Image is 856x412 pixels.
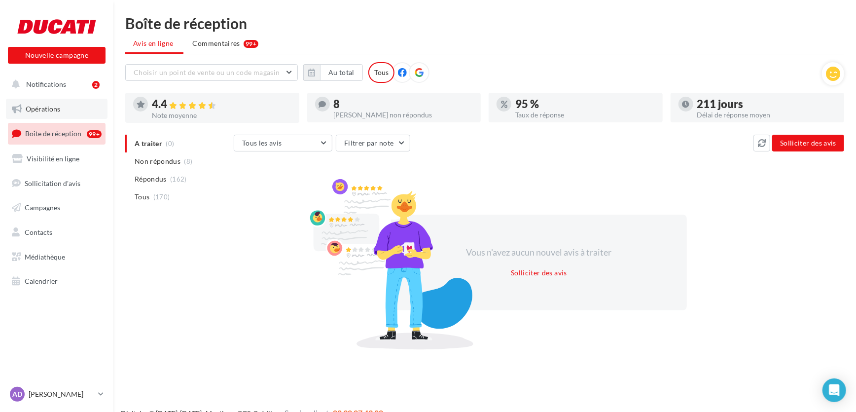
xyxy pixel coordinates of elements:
[234,135,332,151] button: Tous les avis
[152,112,291,119] div: Note moyenne
[244,40,258,48] div: 99+
[772,135,844,151] button: Solliciter des avis
[303,64,363,81] button: Au total
[8,385,106,404] a: AD [PERSON_NAME]
[6,222,107,243] a: Contacts
[134,68,280,76] span: Choisir un point de vente ou un code magasin
[334,112,473,118] div: [PERSON_NAME] non répondus
[27,154,79,163] span: Visibilité en ligne
[26,105,60,113] span: Opérations
[6,99,107,119] a: Opérations
[334,99,473,110] div: 8
[6,197,107,218] a: Campagnes
[25,203,60,212] span: Campagnes
[454,246,624,259] div: Vous n'avez aucun nouvel avis à traiter
[135,174,167,184] span: Répondus
[25,277,58,285] span: Calendrier
[125,16,844,31] div: Boîte de réception
[12,389,22,399] span: AD
[135,192,149,202] span: Tous
[8,47,106,64] button: Nouvelle campagne
[92,81,100,89] div: 2
[6,173,107,194] a: Sollicitation d'avis
[515,112,655,118] div: Taux de réponse
[193,38,240,48] span: Commentaires
[822,378,846,402] div: Open Intercom Messenger
[507,267,571,279] button: Solliciter des avis
[29,389,94,399] p: [PERSON_NAME]
[6,247,107,267] a: Médiathèque
[25,179,80,187] span: Sollicitation d'avis
[336,135,410,151] button: Filtrer par note
[6,74,104,95] button: Notifications 2
[184,157,193,165] span: (8)
[6,271,107,292] a: Calendrier
[6,149,107,169] a: Visibilité en ligne
[87,130,102,138] div: 99+
[152,99,291,110] div: 4.4
[125,64,298,81] button: Choisir un point de vente ou un code magasin
[25,129,81,138] span: Boîte de réception
[26,80,66,88] span: Notifications
[135,156,180,166] span: Non répondus
[25,253,65,261] span: Médiathèque
[242,139,282,147] span: Tous les avis
[170,175,187,183] span: (162)
[515,99,655,110] div: 95 %
[320,64,363,81] button: Au total
[6,123,107,144] a: Boîte de réception99+
[697,99,837,110] div: 211 jours
[368,62,394,83] div: Tous
[697,112,837,118] div: Délai de réponse moyen
[25,228,52,236] span: Contacts
[153,193,170,201] span: (170)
